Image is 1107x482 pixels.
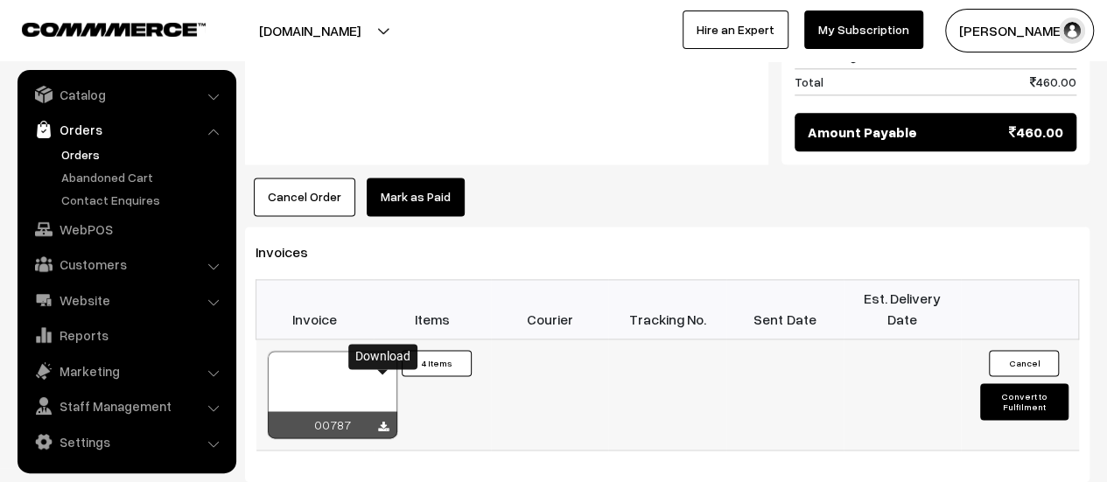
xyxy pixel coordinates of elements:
button: Convert to Fulfilment [980,383,1068,420]
th: Est. Delivery Date [844,279,961,339]
th: Invoice [256,279,374,339]
div: Download [348,344,417,369]
a: Reports [22,319,230,351]
div: 00787 [268,411,397,438]
button: [PERSON_NAME] [945,9,1094,52]
button: [DOMAIN_NAME] [198,9,422,52]
img: COMMMERCE [22,23,206,36]
a: Mark as Paid [367,178,465,216]
button: Cancel Order [254,178,355,216]
th: Items [374,279,491,339]
img: user [1059,17,1085,44]
a: Hire an Expert [683,10,788,49]
a: My Subscription [804,10,923,49]
a: Catalog [22,79,230,110]
span: Amount Payable [808,122,917,143]
span: Invoices [256,243,329,261]
a: Abandoned Cart [57,168,230,186]
button: 4 Items [402,350,472,376]
span: 460.00 [1030,73,1076,91]
button: Cancel [989,350,1059,376]
a: Orders [22,114,230,145]
a: Customers [22,248,230,280]
span: 460.00 [1009,122,1063,143]
th: Tracking No. [608,279,725,339]
a: Settings [22,426,230,458]
th: Sent Date [726,279,844,339]
span: Total [795,73,823,91]
a: Orders [57,145,230,164]
a: Website [22,284,230,316]
a: Contact Enquires [57,191,230,209]
a: Staff Management [22,390,230,422]
a: COMMMERCE [22,17,175,38]
th: Courier [491,279,608,339]
a: Marketing [22,355,230,387]
a: WebPOS [22,213,230,245]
